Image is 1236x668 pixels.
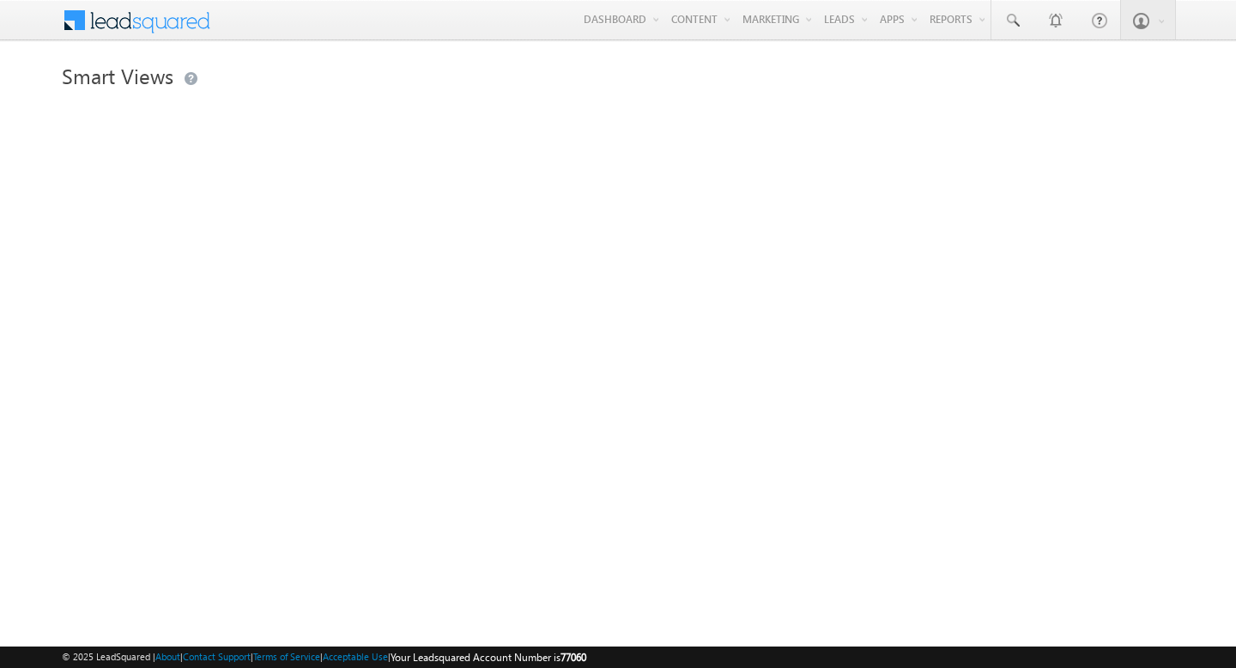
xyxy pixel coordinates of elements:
[62,62,173,89] span: Smart Views
[323,651,388,662] a: Acceptable Use
[62,649,586,665] span: © 2025 LeadSquared | | | | |
[155,651,180,662] a: About
[560,651,586,664] span: 77060
[183,651,251,662] a: Contact Support
[253,651,320,662] a: Terms of Service
[391,651,586,664] span: Your Leadsquared Account Number is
